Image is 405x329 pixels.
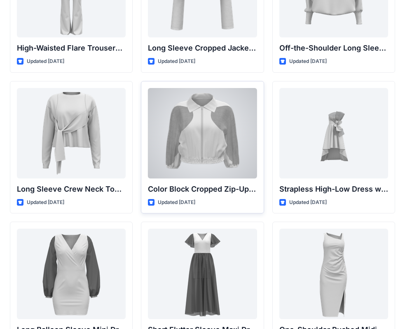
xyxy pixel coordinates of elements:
a: Long Balloon Sleeve Mini Dress with Wrap Bodice [17,229,126,319]
p: Updated [DATE] [289,57,327,66]
p: Updated [DATE] [289,198,327,207]
a: Strapless High-Low Dress with Side Bow Detail [279,88,388,178]
p: Long Sleeve Crew Neck Top with Asymmetrical Tie Detail [17,183,126,195]
p: Off-the-Shoulder Long Sleeve Top [279,42,388,54]
p: Color Block Cropped Zip-Up Jacket with Sheer Sleeves [148,183,257,195]
p: Updated [DATE] [158,198,195,207]
p: High-Waisted Flare Trousers with Button Detail [17,42,126,54]
p: Strapless High-Low Dress with Side Bow Detail [279,183,388,195]
a: Long Sleeve Crew Neck Top with Asymmetrical Tie Detail [17,88,126,178]
a: Color Block Cropped Zip-Up Jacket with Sheer Sleeves [148,88,257,178]
p: Long Sleeve Cropped Jacket with Mandarin Collar and Shoulder Detail [148,42,257,54]
p: Updated [DATE] [158,57,195,66]
p: Updated [DATE] [27,198,64,207]
p: Updated [DATE] [27,57,64,66]
a: Short Flutter Sleeve Maxi Dress with Contrast Bodice and Sheer Overlay [148,229,257,319]
a: One-Shoulder Ruched Midi Dress with Slit [279,229,388,319]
